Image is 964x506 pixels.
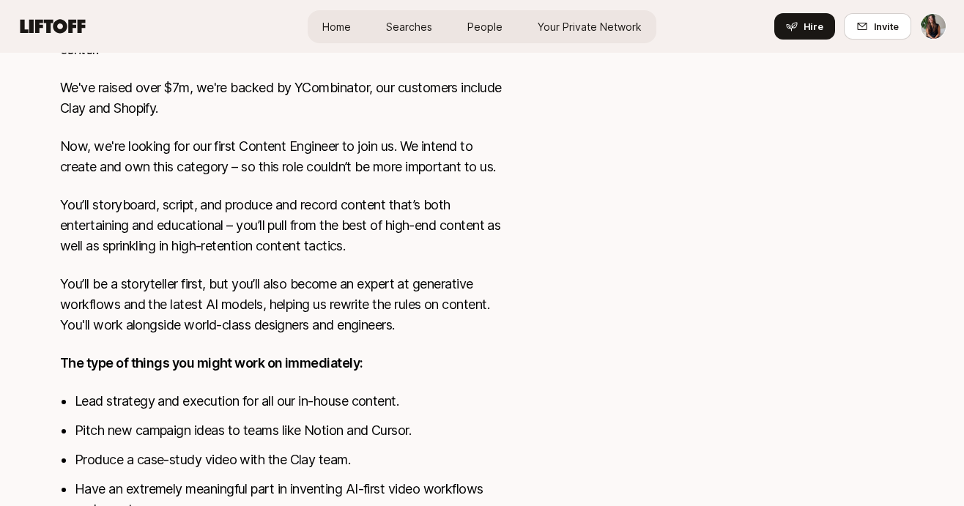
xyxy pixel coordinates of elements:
a: People [456,13,514,40]
button: Hire [774,13,835,40]
a: Home [311,13,363,40]
strong: The type of things you might work on immediately: [60,355,363,371]
span: Hire [804,19,823,34]
span: Searches [386,19,432,34]
p: You’ll storyboard, script, and produce and record content that’s both entertaining and educationa... [60,195,505,256]
img: Ciara Cornette [921,14,946,39]
span: Home [322,19,351,34]
a: Searches [374,13,444,40]
span: Your Private Network [538,19,642,34]
li: Produce a case-study video with the Clay team. [75,450,505,470]
span: Invite [874,19,899,34]
button: Invite [844,13,911,40]
p: We've raised over $7m, we're backed by YCombinator, our customers include Clay and Shopify. [60,78,505,119]
span: People [467,19,503,34]
li: Lead strategy and execution for all our in-house content. [75,391,505,412]
li: Pitch new campaign ideas to teams like Notion and Cursor. [75,420,505,441]
a: Your Private Network [526,13,653,40]
p: You’ll be a storyteller first, but you’ll also become an expert at generative workflows and the l... [60,274,505,335]
button: Ciara Cornette [920,13,946,40]
p: Now, we're looking for our first Content Engineer to join us. We intend to create and own this ca... [60,136,505,177]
